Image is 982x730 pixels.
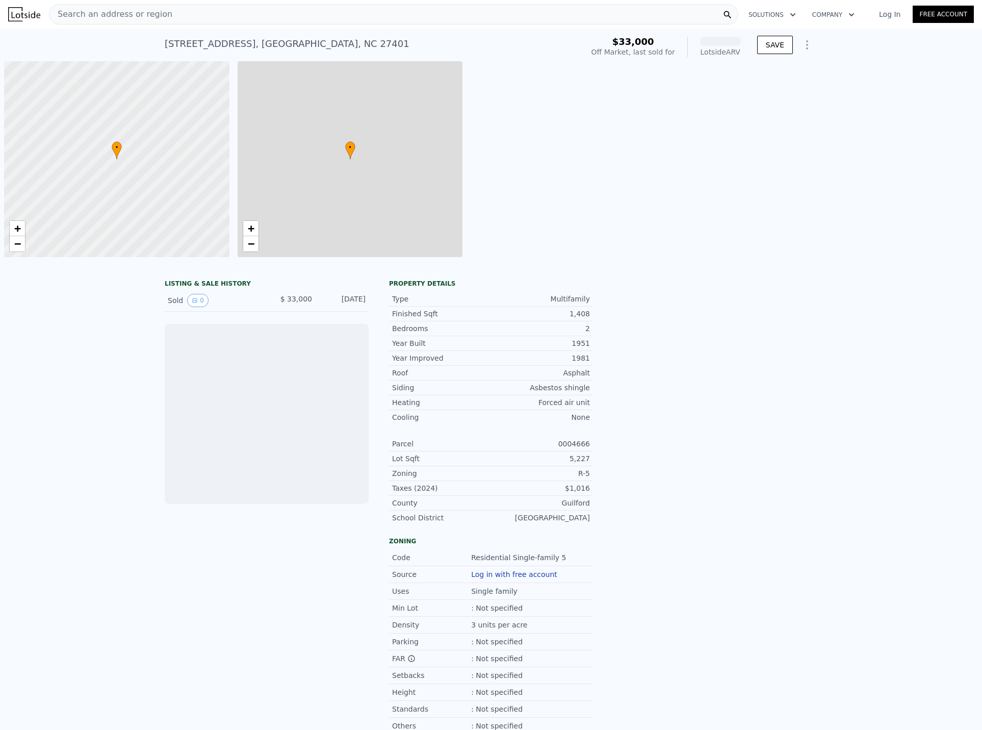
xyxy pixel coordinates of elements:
[471,637,525,647] div: : Not specified
[345,141,355,159] div: •
[491,483,590,493] div: $1,016
[10,221,25,236] a: Zoom in
[392,552,471,563] div: Code
[392,498,491,508] div: County
[14,222,21,235] span: +
[392,620,471,630] div: Density
[471,603,525,613] div: : Not specified
[392,368,491,378] div: Roof
[392,513,491,523] div: School District
[491,353,590,363] div: 1981
[392,569,471,580] div: Source
[757,36,793,54] button: SAVE
[392,383,491,393] div: Siding
[243,236,259,251] a: Zoom out
[112,141,122,159] div: •
[471,586,520,596] div: Single family
[165,37,409,51] div: [STREET_ADDRESS] , [GEOGRAPHIC_DATA] , NC 27401
[389,537,593,545] div: Zoning
[10,236,25,251] a: Zoom out
[471,570,557,578] button: Log in with free account
[112,143,122,152] span: •
[471,620,529,630] div: 3 units per acre
[491,468,590,479] div: R-5
[491,323,590,334] div: 2
[392,323,491,334] div: Bedrooms
[392,653,471,664] div: FAR
[392,603,471,613] div: Min Lot
[389,280,593,288] div: Property details
[247,222,254,235] span: +
[392,412,491,422] div: Cooling
[471,670,525,681] div: : Not specified
[612,36,654,47] span: $33,000
[491,397,590,408] div: Forced air unit
[392,397,491,408] div: Heating
[491,412,590,422] div: None
[345,143,355,152] span: •
[392,454,491,464] div: Lot Sqft
[392,586,471,596] div: Uses
[8,7,40,21] img: Lotside
[392,637,471,647] div: Parking
[471,687,525,697] div: : Not specified
[187,294,209,307] button: View historical data
[320,294,366,307] div: [DATE]
[165,280,369,290] div: LISTING & SALE HISTORY
[392,353,491,363] div: Year Improved
[700,47,741,57] div: Lotside ARV
[392,670,471,681] div: Setbacks
[392,294,491,304] div: Type
[392,687,471,697] div: Height
[392,704,471,714] div: Standards
[491,498,590,508] div: Guilford
[491,439,590,449] div: 0004666
[471,653,525,664] div: : Not specified
[491,309,590,319] div: 1,408
[168,294,259,307] div: Sold
[491,383,590,393] div: Asbestos shingle
[49,8,172,20] span: Search an address or region
[867,9,913,19] a: Log In
[491,513,590,523] div: [GEOGRAPHIC_DATA]
[804,6,863,24] button: Company
[247,237,254,250] span: −
[491,338,590,348] div: 1951
[392,483,491,493] div: Taxes (2024)
[392,309,491,319] div: Finished Sqft
[243,221,259,236] a: Zoom in
[14,237,21,250] span: −
[913,6,974,23] a: Free Account
[491,368,590,378] div: Asphalt
[491,454,590,464] div: 5,227
[491,294,590,304] div: Multifamily
[392,468,491,479] div: Zoning
[471,704,525,714] div: : Not specified
[591,47,675,57] div: Off Market, last sold for
[392,439,491,449] div: Parcel
[797,35,817,55] button: Show Options
[280,295,312,303] span: $ 33,000
[740,6,804,24] button: Solutions
[392,338,491,348] div: Year Built
[471,552,568,563] div: Residential Single-family 5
